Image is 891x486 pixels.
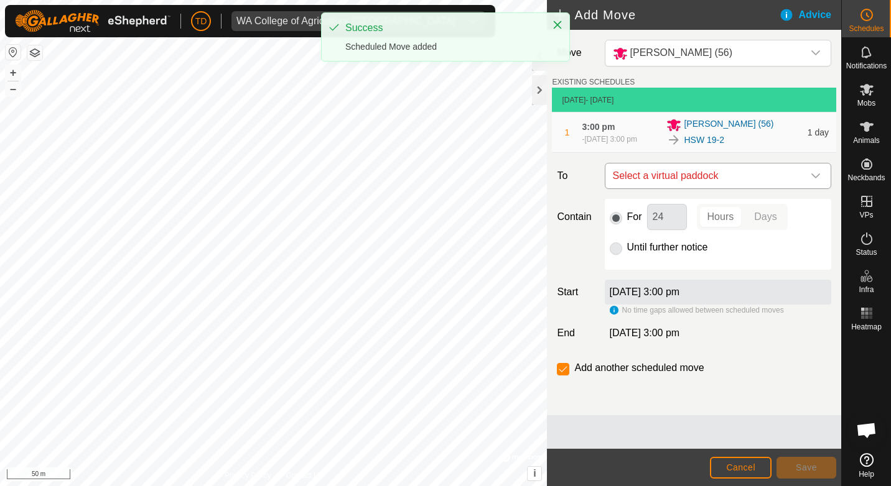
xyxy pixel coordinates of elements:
[710,457,772,479] button: Cancel
[528,467,541,480] button: i
[225,470,271,481] a: Privacy Policy
[859,470,874,478] span: Help
[574,363,704,373] label: Add another scheduled move
[859,211,873,219] span: VPs
[286,470,322,481] a: Contact Us
[684,134,724,147] a: HSW 19-2
[552,326,599,341] label: End
[726,462,755,472] span: Cancel
[842,448,891,483] a: Help
[552,76,635,88] label: EXISTING SCHEDULES
[6,45,21,60] button: Reset Map
[562,96,585,104] span: [DATE]
[27,45,42,60] button: Map Layers
[345,21,539,35] div: Success
[6,81,21,96] button: –
[622,306,784,314] span: No time gaps allowed between scheduled moves
[857,99,875,107] span: Mobs
[859,286,874,293] span: Infra
[582,122,615,132] span: 3:00 pm
[847,174,885,181] span: Neckbands
[853,137,880,144] span: Animals
[585,96,613,104] span: - [DATE]
[610,328,680,338] span: [DATE] 3:00 pm
[803,163,828,188] div: dropdown trigger
[554,7,778,22] h2: Add Move
[236,16,455,26] div: WA College of Agriculture [GEOGRAPHIC_DATA]
[552,40,599,66] label: Move
[552,163,599,189] label: To
[803,40,828,66] div: dropdown trigger
[849,25,884,32] span: Schedules
[608,40,803,66] span: Angus steers
[231,11,460,31] span: WA College of Agriculture Denmark
[460,11,485,31] div: dropdown trigger
[666,132,681,147] img: To
[610,287,680,297] label: [DATE] 3:00 pm
[808,127,829,137] span: 1 day
[630,47,732,58] span: [PERSON_NAME] (56)
[846,62,887,70] span: Notifications
[777,457,836,479] button: Save
[549,16,566,34] button: Close
[851,323,882,331] span: Heatmap
[15,10,170,32] img: Gallagher Logo
[195,15,207,28] span: TD
[608,163,803,188] span: Select a virtual paddock
[796,462,817,472] span: Save
[779,7,841,22] div: Advice
[6,65,21,80] button: +
[533,468,536,479] span: i
[684,117,773,132] span: [PERSON_NAME] (56)
[856,249,877,256] span: Status
[345,40,539,53] div: Scheduled Move added
[565,127,570,137] span: 1
[627,242,708,252] label: Until further notice
[552,285,599,300] label: Start
[552,209,599,224] label: Contain
[582,134,637,145] div: -
[848,411,885,449] div: Open chat
[627,212,642,222] label: For
[584,135,637,144] span: [DATE] 3:00 pm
